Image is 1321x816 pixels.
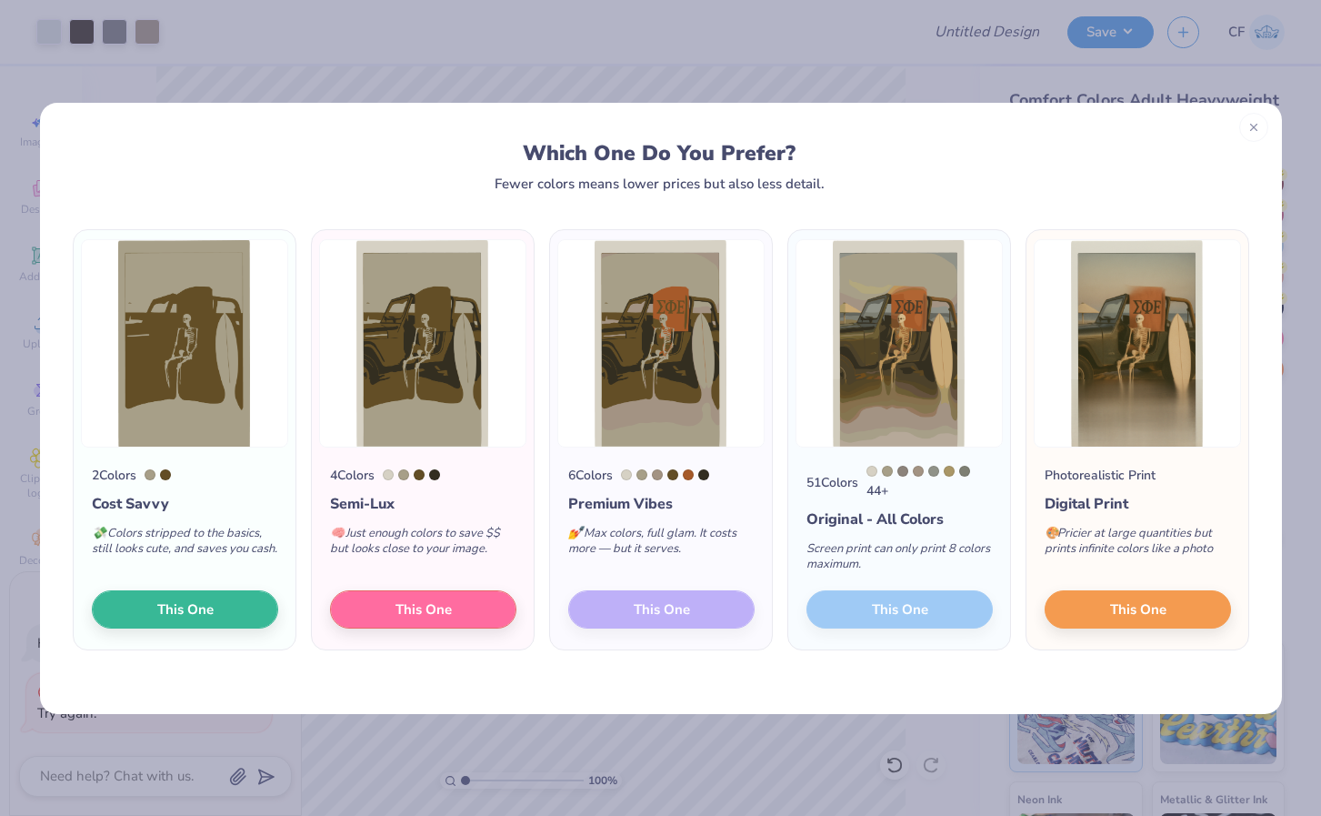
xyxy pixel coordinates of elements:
div: Just enough colors to save $$ but looks close to your image. [330,515,516,575]
div: Black 2 C [698,469,709,480]
div: 415 C [928,466,939,477]
div: 7530 C [913,466,924,477]
div: Max colors, full glam. It costs more — but it serves. [568,515,755,575]
div: 7527 C [621,469,632,480]
div: 7527 C [383,469,394,480]
button: This One [1045,590,1231,629]
div: 403 C [897,466,908,477]
div: 4485 C [667,469,678,480]
div: 7536 C [636,469,647,480]
div: 2 Colors [92,466,136,485]
div: Photorealistic Print [1045,466,1156,485]
div: Pricier at large quantities but prints infinite colors like a photo [1045,515,1231,575]
div: Semi-Lux [330,493,516,515]
div: Fewer colors means lower prices but also less detail. [495,176,825,191]
span: This One [1109,599,1166,620]
img: Photorealistic preview [1034,239,1241,448]
div: Digital Print [1045,493,1231,515]
button: This One [92,590,278,629]
div: Premium Vibes [568,493,755,515]
span: 💅 [568,525,583,541]
div: Original - All Colors [806,509,993,530]
div: 44 + [866,466,993,500]
span: This One [395,599,451,620]
button: This One [330,590,516,629]
div: 7530 C [652,469,663,480]
img: 4 color option [319,239,526,448]
span: This One [156,599,213,620]
div: Which One Do You Prefer? [89,141,1230,166]
div: 4485 C [160,469,171,480]
div: 4 Colors [330,466,375,485]
div: 4485 C [414,469,425,480]
div: Cost Savvy [92,493,278,515]
span: 🧠 [330,525,345,541]
img: 51 color option [796,239,1003,448]
div: 7536 C [145,469,155,480]
div: 51 Colors [806,473,858,492]
div: 7536 C [398,469,409,480]
span: 🎨 [1045,525,1059,541]
div: Black 2 C [429,469,440,480]
img: 6 color option [557,239,765,448]
div: 7503 C [944,466,955,477]
div: 470 C [683,469,694,480]
div: 7536 C [882,466,893,477]
div: Screen print can only print 8 colors maximum. [806,530,993,590]
img: 2 color option [81,239,288,448]
div: Colors stripped to the basics, still looks cute, and saves you cash. [92,515,278,575]
div: 6 Colors [568,466,613,485]
span: 💸 [92,525,106,541]
div: 416 C [959,466,970,477]
div: 7527 C [866,466,877,477]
